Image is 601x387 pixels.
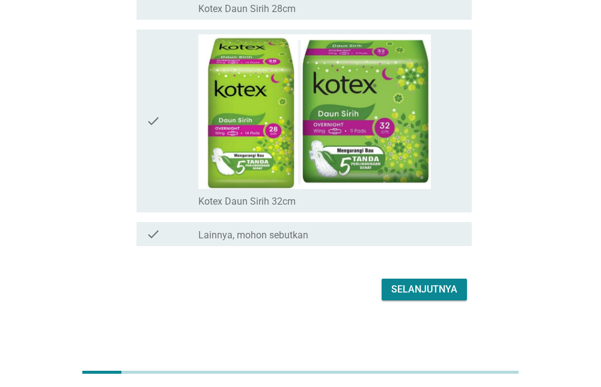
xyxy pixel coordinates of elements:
label: Kotex Daun Sirih 32cm [198,196,296,208]
img: be9cc577-2ff9-4311-a370-1b9646c72444-D4-sirih-nightkotex.jpg [198,34,431,189]
div: Selanjutnya [391,282,457,297]
i: check [146,34,160,208]
label: Kotex Daun Sirih 28cm [198,3,296,15]
i: check [146,227,160,241]
label: Lainnya, mohon sebutkan [198,229,308,241]
button: Selanjutnya [382,279,467,300]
